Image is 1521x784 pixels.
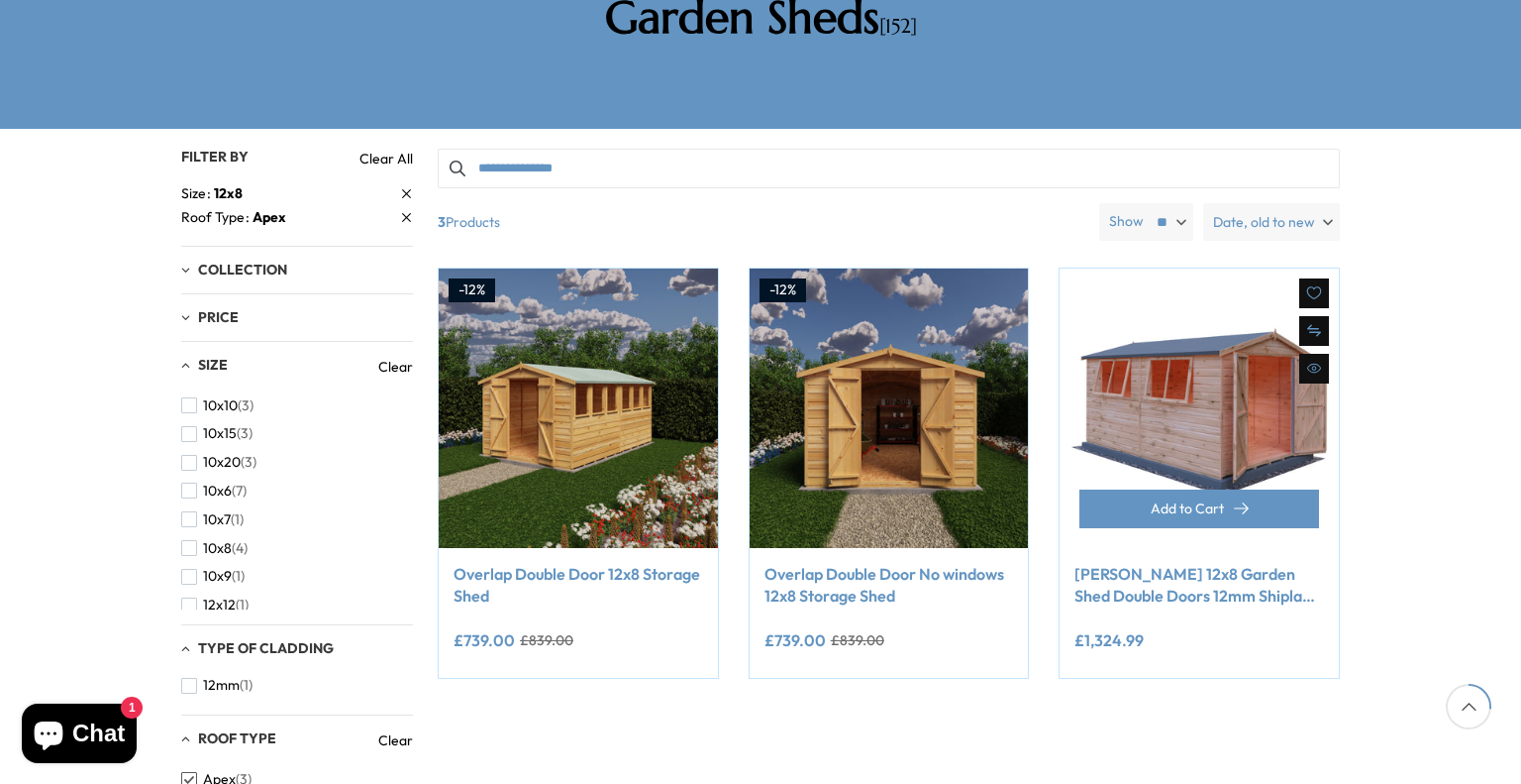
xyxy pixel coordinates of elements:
[760,279,806,302] div: -12%
[232,483,247,500] span: (7)
[1203,203,1340,241] label: Date, old to new
[198,639,334,657] span: Type of Cladding
[1213,203,1315,241] span: Date, old to new
[181,562,245,591] button: 10x9
[831,633,884,647] del: £839.00
[214,184,243,202] span: 12x8
[181,183,214,204] span: Size
[241,454,256,471] span: (3)
[198,308,239,326] span: Price
[181,419,253,448] button: 10x15
[203,511,231,528] span: 10x7
[198,261,287,279] span: Collection
[203,483,232,500] span: 10x6
[181,477,247,505] button: 10x6
[181,207,253,228] span: Roof Type
[203,677,240,694] span: 12mm
[181,671,253,700] button: 12mm
[181,505,244,534] button: 10x7
[520,633,573,647] del: £839.00
[203,597,236,614] span: 12x12
[430,203,1091,241] span: Products
[232,568,245,585] span: (1)
[181,591,249,619] button: 12x12
[181,392,253,420] button: 10x10
[240,677,253,694] span: (1)
[181,148,249,166] span: Filter By
[359,149,413,168] a: Clear All
[1151,502,1224,515] span: Add to Cart
[1079,490,1319,528] button: Add to Cart
[764,632,826,648] ins: £739.00
[198,729,276,747] span: Roof Type
[1074,563,1324,608] a: [PERSON_NAME] 12x8 Garden Shed Double Doors 12mm Shiplap T&G
[203,425,237,442] span: 10x15
[438,149,1340,188] input: Search products
[1109,212,1144,232] label: Show
[454,563,703,608] a: Overlap Double Door 12x8 Storage Shed
[198,356,228,374] span: Size
[181,534,248,563] button: 10x8
[879,14,917,39] span: [152]
[231,511,244,528] span: (1)
[449,279,495,302] div: -12%
[438,203,446,241] b: 3
[232,540,248,557] span: (4)
[203,454,241,471] span: 10x20
[203,397,238,414] span: 10x10
[378,357,413,377] a: Clear
[203,540,232,557] span: 10x8
[378,730,413,750] a: Clear
[203,568,232,585] span: 10x9
[764,563,1014,608] a: Overlap Double Door No windows 12x8 Storage Shed
[253,208,286,226] span: Apex
[16,704,143,768] inbox-online-store-chat: Shopify online store chat
[181,448,256,477] button: 10x20
[236,597,249,614] span: (1)
[237,425,253,442] span: (3)
[454,632,515,648] ins: £739.00
[238,397,253,414] span: (3)
[1074,632,1144,648] ins: £1,324.99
